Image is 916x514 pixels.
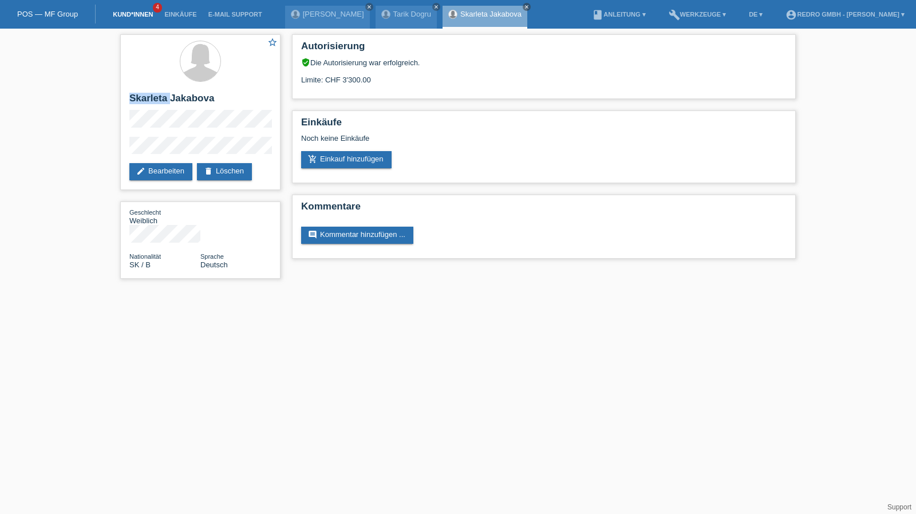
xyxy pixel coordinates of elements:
[780,11,910,18] a: account_circleRedro GmbH - [PERSON_NAME] ▾
[267,37,278,48] i: star_border
[785,9,797,21] i: account_circle
[129,253,161,260] span: Nationalität
[432,3,440,11] a: close
[301,41,787,58] h2: Autorisierung
[365,3,373,11] a: close
[17,10,78,18] a: POS — MF Group
[592,9,603,21] i: book
[301,151,392,168] a: add_shopping_cartEinkauf hinzufügen
[136,167,145,176] i: edit
[663,11,732,18] a: buildWerkzeuge ▾
[524,4,530,10] i: close
[129,209,161,216] span: Geschlecht
[393,10,431,18] a: Tarik Dogru
[743,11,768,18] a: DE ▾
[460,10,522,18] a: Skarleta Jakabova
[267,37,278,49] a: star_border
[887,503,911,511] a: Support
[200,253,224,260] span: Sprache
[129,208,200,225] div: Weiblich
[586,11,651,18] a: bookAnleitung ▾
[204,167,213,176] i: delete
[301,58,310,67] i: verified_user
[308,230,317,239] i: comment
[197,163,252,180] a: deleteLöschen
[433,4,439,10] i: close
[203,11,268,18] a: E-Mail Support
[301,134,787,151] div: Noch keine Einkäufe
[301,227,413,244] a: commentKommentar hinzufügen ...
[159,11,202,18] a: Einkäufe
[301,58,787,67] div: Die Autorisierung war erfolgreich.
[129,163,192,180] a: editBearbeiten
[301,67,787,84] div: Limite: CHF 3'300.00
[301,201,787,218] h2: Kommentare
[366,4,372,10] i: close
[153,3,162,13] span: 4
[107,11,159,18] a: Kund*innen
[301,117,787,134] h2: Einkäufe
[303,10,364,18] a: [PERSON_NAME]
[129,260,151,269] span: Slowakei / B / 19.06.2021
[669,9,680,21] i: build
[129,93,271,110] h2: Skarleta Jakabova
[308,155,317,164] i: add_shopping_cart
[200,260,228,269] span: Deutsch
[523,3,531,11] a: close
